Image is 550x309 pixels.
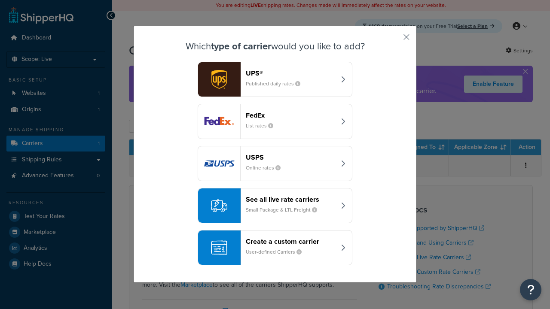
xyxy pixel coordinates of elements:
header: UPS® [246,69,336,77]
small: Published daily rates [246,80,307,88]
button: fedEx logoFedExList rates [198,104,352,139]
button: usps logoUSPSOnline rates [198,146,352,181]
header: FedEx [246,111,336,119]
button: Open Resource Center [520,279,541,300]
img: fedEx logo [198,104,240,139]
header: Create a custom carrier [246,237,336,245]
small: User-defined Carriers [246,248,309,256]
header: USPS [246,153,336,161]
small: Small Package & LTL Freight [246,206,324,214]
h3: Which would you like to add? [155,41,395,51]
small: List rates [246,122,280,130]
strong: type of carrier [211,39,271,53]
header: See all live rate carriers [246,195,336,203]
button: Create a custom carrierUser-defined Carriers [198,230,352,265]
img: ups logo [198,62,240,97]
small: Online rates [246,164,287,172]
button: See all live rate carriersSmall Package & LTL Freight [198,188,352,223]
img: icon-carrier-custom-c93b8a24.svg [211,239,227,256]
button: ups logoUPS®Published daily rates [198,62,352,97]
img: icon-carrier-liverate-becf4550.svg [211,197,227,214]
img: usps logo [198,146,240,181]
